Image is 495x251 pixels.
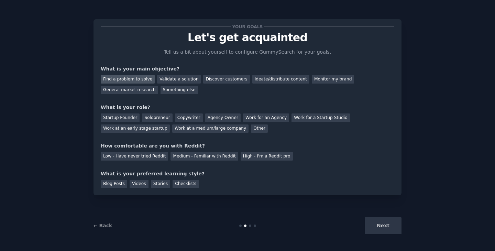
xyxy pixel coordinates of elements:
div: What is your role? [101,104,394,111]
div: How comfortable are you with Reddit? [101,142,394,150]
div: Low - Have never tried Reddit [101,152,168,161]
div: Validate a solution [157,75,201,84]
div: Solopreneur [142,113,172,122]
div: Ideate/distribute content [252,75,309,84]
div: Startup Founder [101,113,140,122]
p: Let's get acquainted [101,32,394,44]
div: Work at an early stage startup [101,124,170,133]
div: General market research [101,86,158,95]
div: Stories [151,180,170,188]
div: Checklists [173,180,199,188]
div: High - I'm a Reddit pro [241,152,293,161]
div: Work for an Agency [243,113,289,122]
p: Tell us a bit about yourself to configure GummySearch for your goals. [161,48,334,56]
div: What is your main objective? [101,65,394,73]
div: Monitor my brand [312,75,354,84]
div: Videos [130,180,148,188]
a: ← Back [93,223,112,228]
div: Discover customers [203,75,250,84]
div: Find a problem to solve [101,75,155,84]
div: What is your preferred learning style? [101,170,394,177]
div: Work for a Startup Studio [291,113,350,122]
div: Copywriter [175,113,203,122]
div: Other [251,124,268,133]
div: Work at a medium/large company [172,124,249,133]
div: Agency Owner [205,113,241,122]
div: Something else [161,86,198,95]
div: Blog Posts [101,180,127,188]
span: Your goals [231,23,264,30]
div: Medium - Familiar with Reddit [170,152,238,161]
